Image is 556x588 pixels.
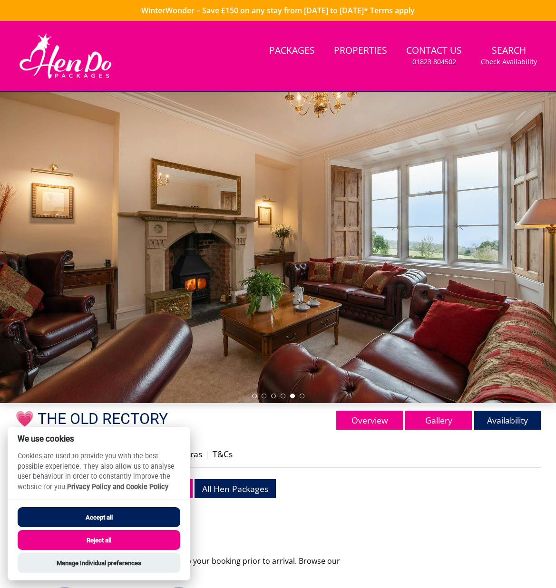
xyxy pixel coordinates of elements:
[15,410,172,428] a: 💗 THE OLD RECTORY
[474,411,541,430] a: Availability
[336,411,403,430] a: Overview
[481,57,537,67] small: Check Availability
[8,451,190,499] p: Cookies are used to provide you with the best possible experience. They also allow us to analyse ...
[405,411,472,430] a: Gallery
[15,410,168,428] span: 💗 THE OLD RECTORY
[477,40,541,71] a: SearchCheck Availability
[178,448,202,460] a: Extras
[8,434,190,443] h2: We use cookies
[18,530,180,550] button: Reject all
[330,40,391,62] a: Properties
[18,553,180,573] button: Manage Individual preferences
[265,40,319,62] a: Packages
[213,448,233,460] a: T&Cs
[195,479,276,498] a: All Hen Packages
[402,40,466,71] a: Contact Us01823 804502
[412,57,456,67] small: 01823 804502
[18,507,180,527] button: Accept all
[67,483,168,491] a: Privacy Policy and Cookie Policy
[15,32,116,80] img: Hen Do Packages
